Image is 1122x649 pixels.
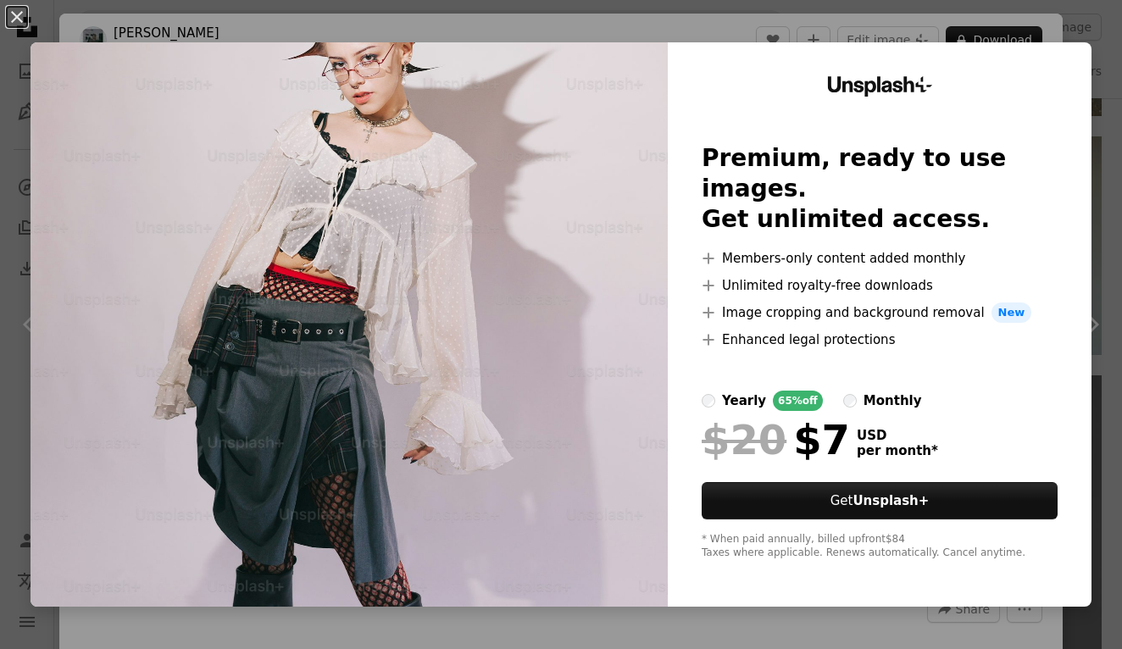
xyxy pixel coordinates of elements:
[702,275,1058,296] li: Unlimited royalty-free downloads
[702,248,1058,269] li: Members-only content added monthly
[702,394,715,408] input: yearly65%off
[864,391,922,411] div: monthly
[853,493,929,508] strong: Unsplash+
[702,418,850,462] div: $7
[991,302,1032,323] span: New
[857,443,938,458] span: per month *
[857,428,938,443] span: USD
[702,482,1058,519] button: GetUnsplash+
[843,394,857,408] input: monthly
[702,533,1058,560] div: * When paid annually, billed upfront $84 Taxes where applicable. Renews automatically. Cancel any...
[702,330,1058,350] li: Enhanced legal protections
[702,418,786,462] span: $20
[702,302,1058,323] li: Image cropping and background removal
[702,143,1058,235] h2: Premium, ready to use images. Get unlimited access.
[773,391,823,411] div: 65% off
[722,391,766,411] div: yearly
